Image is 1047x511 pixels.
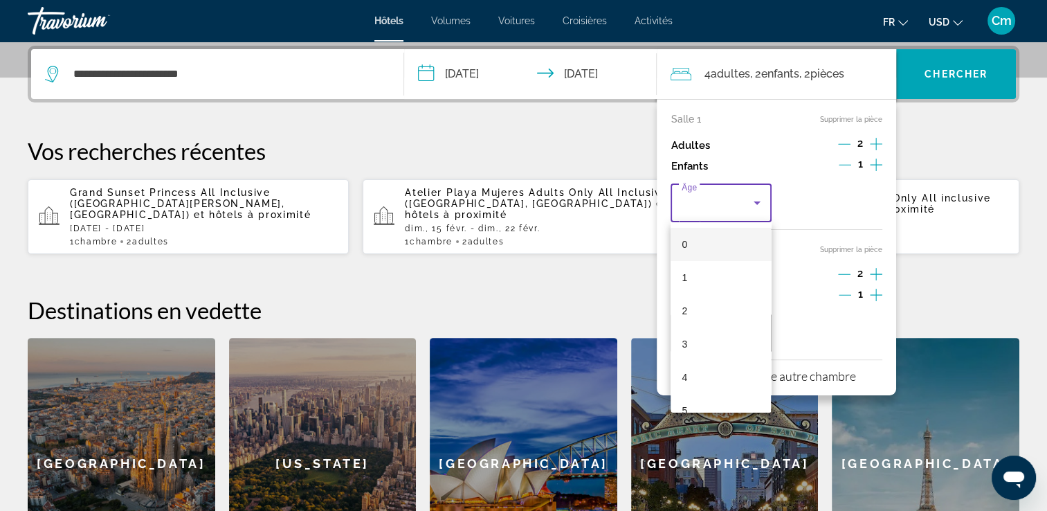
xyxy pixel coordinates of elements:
[992,456,1036,500] iframe: Bouton de lancement de la fenêtre de messagerie
[682,269,687,286] span: 1
[682,236,687,253] span: 0
[682,402,687,419] span: 5
[671,261,771,294] mat-option: 1 ans
[671,228,771,261] mat-option: 0 ans
[682,336,687,352] span: 3
[671,328,771,361] mat-option: 3 ans
[671,294,771,328] mat-option: 2 ans
[671,361,771,394] mat-option: 4 ans
[682,369,687,386] span: 4
[682,303,687,319] span: 2
[671,394,771,427] mat-option: 5 ans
